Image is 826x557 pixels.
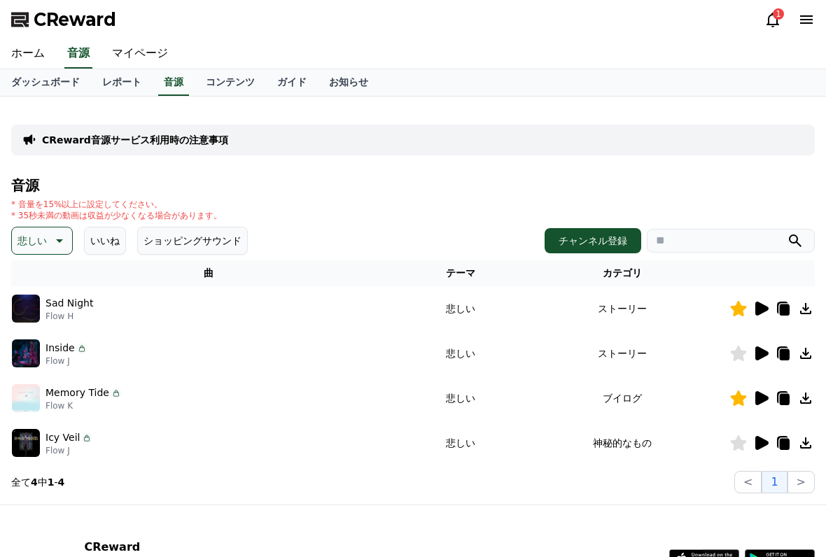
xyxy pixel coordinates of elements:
[45,400,122,411] p: Flow K
[45,386,109,400] p: Memory Tide
[545,228,641,253] button: チャンネル登録
[516,421,729,465] td: 神秘的なもの
[12,339,40,367] img: music
[11,210,222,221] p: * 35秒未満の動画は収益が少なくなる場合があります。
[48,477,55,488] strong: 1
[12,429,40,457] img: music
[12,384,40,412] img: music
[406,331,515,376] td: 悲しい
[773,8,784,20] div: 1
[406,376,515,421] td: 悲しい
[406,286,515,331] td: 悲しい
[318,69,379,96] a: お知らせ
[137,227,248,255] button: ショッピングサウンド
[45,311,93,322] p: Flow H
[45,296,93,311] p: Sad Night
[158,69,189,96] a: 音源
[406,421,515,465] td: 悲しい
[31,477,38,488] strong: 4
[516,286,729,331] td: ストーリー
[84,539,247,556] p: CReward
[266,69,318,96] a: ガイド
[406,260,515,286] th: テーマ
[45,445,92,456] p: Flow J
[42,133,228,147] a: CReward音源サービス利用時の注意事項
[11,199,222,210] p: * 音量を15%以上に設定してください。
[516,376,729,421] td: ブイログ
[734,471,762,493] button: <
[84,227,126,255] button: いいね
[58,477,65,488] strong: 4
[11,8,116,31] a: CReward
[64,39,92,69] a: 音源
[11,475,64,489] p: 全て 中 -
[101,39,179,69] a: マイページ
[12,295,40,323] img: music
[787,471,815,493] button: >
[516,260,729,286] th: カテゴリ
[45,430,80,445] p: Icy Veil
[11,227,73,255] button: 悲しい
[34,8,116,31] span: CReward
[195,69,266,96] a: コンテンツ
[764,11,781,28] a: 1
[45,355,87,367] p: Flow J
[45,341,75,355] p: Inside
[762,471,787,493] button: 1
[516,331,729,376] td: ストーリー
[91,69,153,96] a: レポート
[11,178,815,193] h4: 音源
[17,231,47,251] p: 悲しい
[11,260,406,286] th: 曲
